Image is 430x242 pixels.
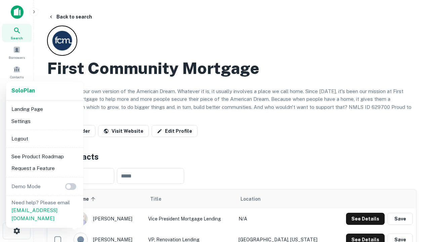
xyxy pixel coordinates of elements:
p: Demo Mode [9,183,43,191]
li: Settings [9,115,81,127]
li: Landing Page [9,103,81,115]
a: [EMAIL_ADDRESS][DOMAIN_NAME] [11,207,57,221]
a: SoloPlan [11,87,35,95]
p: Need help? Please email [11,199,78,223]
li: See Product Roadmap [9,151,81,163]
strong: Solo Plan [11,87,35,94]
li: Request a Feature [9,162,81,174]
iframe: Chat Widget [396,167,430,199]
li: Logout [9,133,81,145]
